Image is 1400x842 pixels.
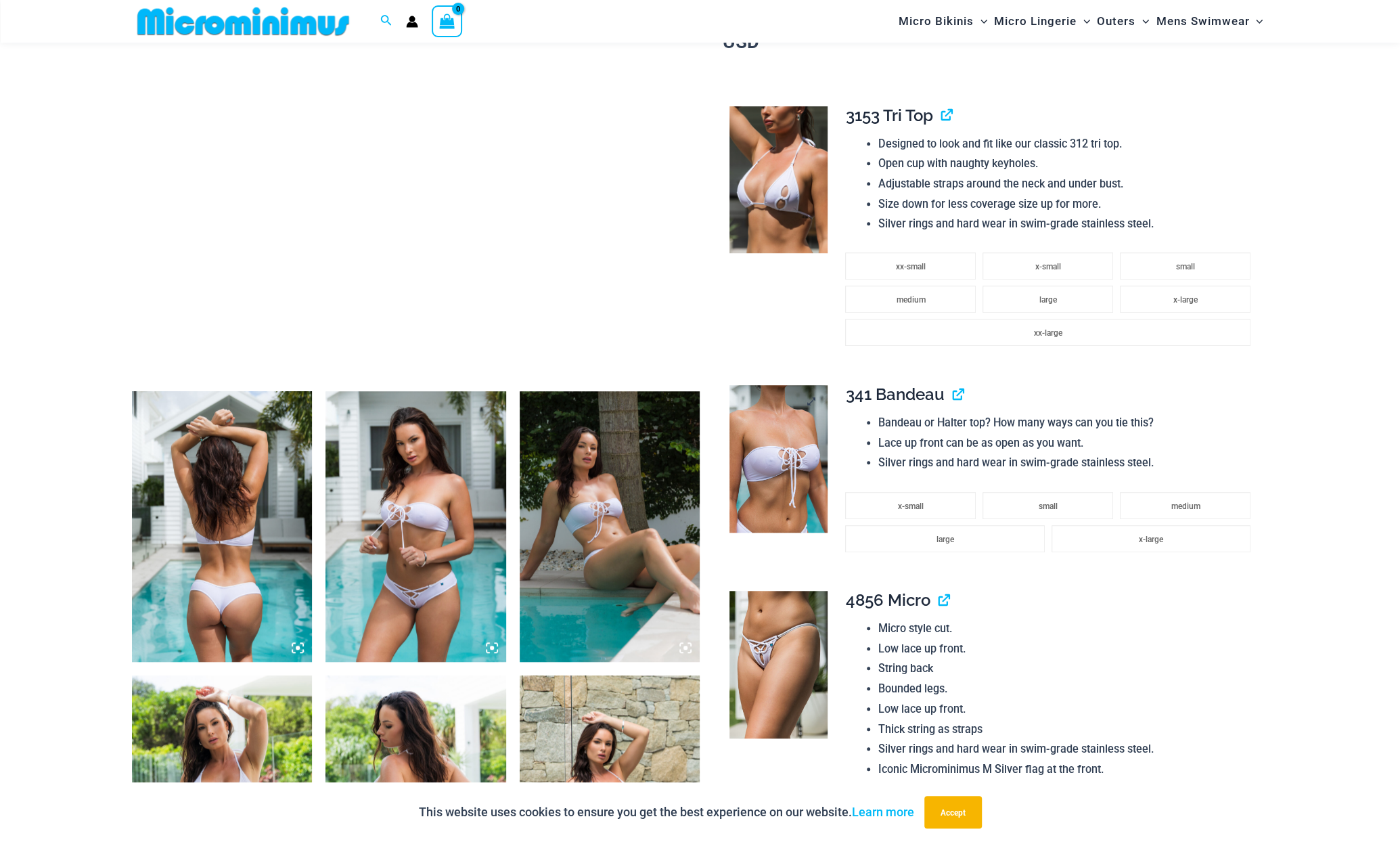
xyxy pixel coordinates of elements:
a: Search icon link [380,13,392,30]
li: Micro style cut. [878,619,1257,639]
li: Silver rings and hard wear in swim-grade stainless steel. [878,214,1257,234]
li: xx-small [845,252,976,280]
span: xx-small [896,262,926,271]
a: Micro BikinisMenu ToggleMenu Toggle [895,4,991,39]
li: Open cup with naughty keyholes. [878,154,1257,174]
a: Micro LingerieMenu ToggleMenu Toggle [991,4,1093,39]
a: View Shopping Cart, empty [432,5,463,37]
span: small [1176,262,1195,271]
li: Bandeau or Halter top? How many ways can you tie this? [878,413,1257,433]
span: medium [1171,502,1200,511]
img: Breakwater White 3153 Top [729,106,828,254]
span: large [1039,295,1057,305]
img: Breakwater White 341 Top 4956 Shorts [325,391,506,662]
nav: Site Navigation [893,2,1269,41]
a: Learn more [852,805,914,819]
span: Menu Toggle [974,4,987,39]
li: medium [1120,492,1250,519]
span: Outers [1097,4,1135,39]
span: medium [896,295,925,305]
li: small [983,492,1113,519]
li: x-large [1120,286,1250,313]
img: Breakwater White 341 Top 4956 Shorts [132,391,313,662]
li: Bounded legs. [878,679,1257,699]
li: Silver rings and hard wear in swim-grade stainless steel. [878,739,1257,759]
li: medium [845,286,976,313]
a: Mens SwimwearMenu ToggleMenu Toggle [1152,4,1266,39]
li: Low lace up front. [878,699,1257,719]
img: Breakwater White 341 Top [729,385,828,533]
span: Micro Lingerie [994,4,1077,39]
li: x-small [983,252,1113,280]
a: Account icon link [406,16,418,28]
li: Designed to look and fit like our classic 312 tri top. [878,134,1257,154]
span: x-large [1173,295,1198,305]
li: Thick string as straps [878,719,1257,740]
button: Accept [924,796,982,828]
span: x-small [898,502,924,511]
li: Iconic Microminimus M Silver flag at the front. [878,759,1257,780]
li: Lace up front can be as open as you want. [878,433,1257,453]
li: xx-large [845,319,1250,346]
span: Menu Toggle [1135,4,1149,39]
img: MM SHOP LOGO FLAT [132,6,355,37]
li: Low lace up front. [878,639,1257,659]
li: String back [878,659,1257,679]
li: x-small [845,492,976,519]
span: 3153 Tri Top [845,106,932,125]
img: Breakwater White 341 Top 4956 Shorts [520,391,700,662]
span: Mens Swimwear [1156,4,1249,39]
li: Adjustable straps around the neck and under bust. [878,174,1257,194]
li: large [983,286,1113,313]
img: Breakwater White 4856 Micro Bottom [729,591,828,738]
span: Menu Toggle [1077,4,1090,39]
span: xx-large [1034,328,1062,338]
span: Menu Toggle [1249,4,1263,39]
span: large [936,535,954,544]
span: x-large [1139,535,1163,544]
span: Micro Bikinis [899,4,974,39]
span: 4856 Micro [845,590,930,610]
p: This website uses cookies to ensure you get the best experience on our website. [419,802,914,822]
span: x-small [1035,262,1061,271]
span: small [1039,502,1058,511]
li: x-large [1052,525,1250,552]
a: OutersMenu ToggleMenu Toggle [1093,4,1152,39]
li: Silver rings and hard wear in swim-grade stainless steel. [878,453,1257,473]
li: Size down for less coverage size up for more. [878,194,1257,215]
li: small [1120,252,1250,280]
span: 341 Bandeau [845,384,944,404]
li: large [845,525,1044,552]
